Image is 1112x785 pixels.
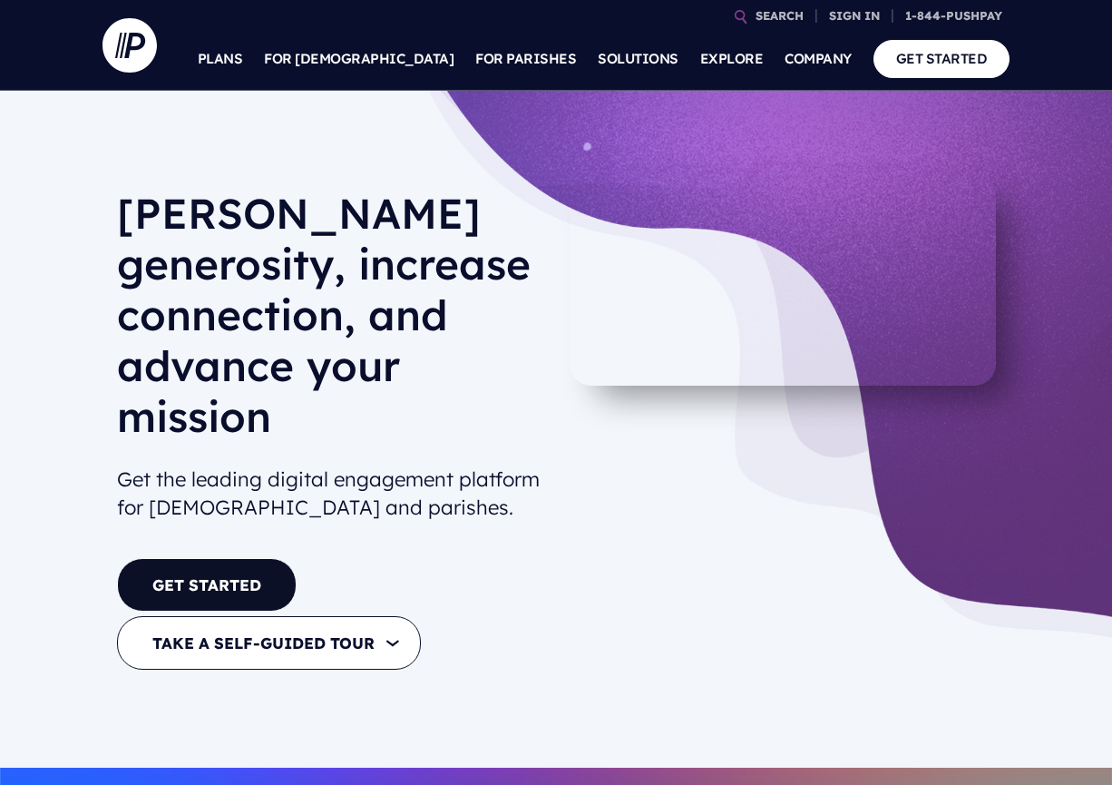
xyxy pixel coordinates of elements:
[873,40,1010,77] a: GET STARTED
[598,27,678,91] a: SOLUTIONS
[475,27,576,91] a: FOR PARISHES
[117,616,421,670] button: TAKE A SELF-GUIDED TOUR
[700,27,764,91] a: EXPLORE
[785,27,852,91] a: COMPANY
[198,27,243,91] a: PLANS
[117,188,541,456] h1: [PERSON_NAME] generosity, increase connection, and advance your mission
[264,27,454,91] a: FOR [DEMOGRAPHIC_DATA]
[117,558,297,612] a: GET STARTED
[117,458,541,529] h2: Get the leading digital engagement platform for [DEMOGRAPHIC_DATA] and parishes.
